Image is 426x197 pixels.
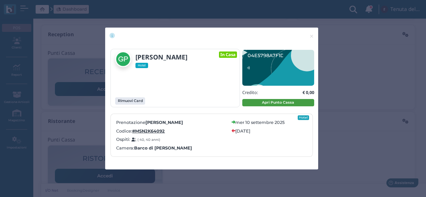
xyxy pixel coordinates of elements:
span: Assistenza [20,5,44,10]
h5: Credito: [242,90,258,95]
span: Hotel [135,63,148,68]
a: #MSN2K64092 [132,128,165,134]
span: × [309,32,314,41]
small: ( 40, 40 anni) [137,138,160,142]
b: In Casa [220,51,236,57]
label: mer 10 settembre 2025 [235,119,285,126]
b: Barco di [PERSON_NAME] [134,145,192,151]
b: [PERSON_NAME] [135,52,187,61]
button: Apri Punto Cassa [242,99,314,106]
div: Hotel [298,115,309,120]
img: GERARDUS PETRUS DENNEMANS [115,51,131,67]
label: Codice: [116,128,228,134]
text: 04E5798A7F1D90 [248,52,291,58]
a: [PERSON_NAME] Hotel [115,51,204,68]
label: Camera: [116,145,192,151]
label: Ospiti: [116,136,228,143]
label: [DATE] [235,128,250,134]
label: Prenotazione [116,119,228,126]
button: Rimuovi Card [115,97,145,105]
b: [PERSON_NAME] [145,120,183,125]
b: € 0,00 [303,89,314,95]
b: #MSN2K64092 [132,129,165,134]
